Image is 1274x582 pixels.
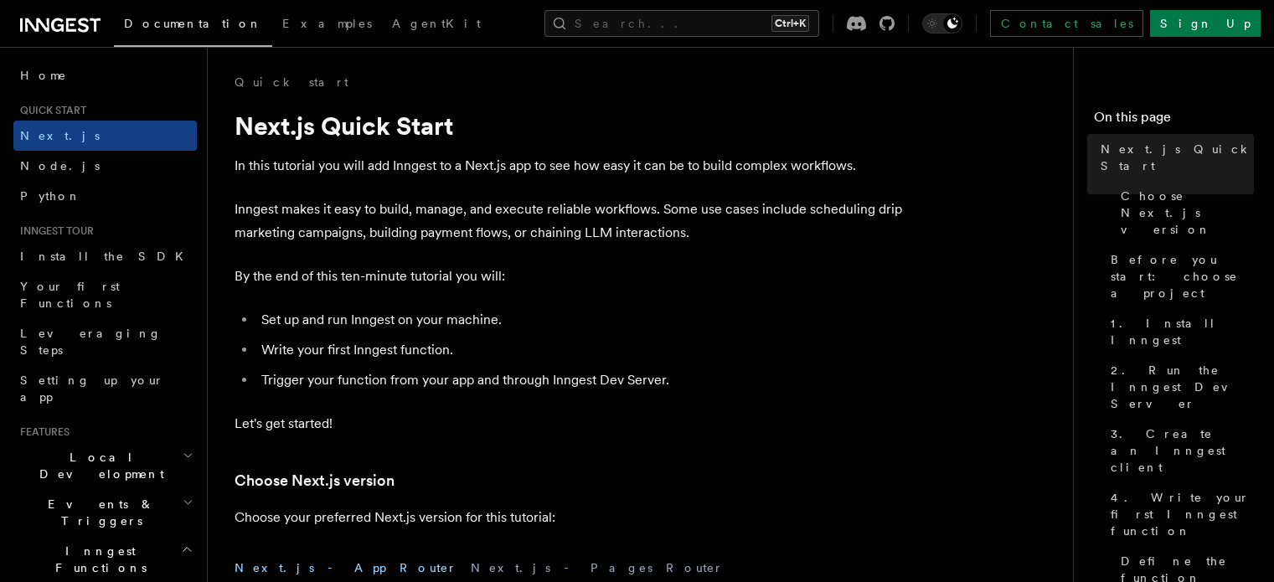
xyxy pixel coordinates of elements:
p: Let's get started! [235,412,905,435]
span: Examples [282,17,372,30]
p: By the end of this ten-minute tutorial you will: [235,265,905,288]
a: Contact sales [990,10,1143,37]
a: Choose Next.js version [235,469,395,492]
a: Python [13,181,197,211]
li: Trigger your function from your app and through Inngest Dev Server. [256,368,905,392]
span: Before you start: choose a project [1111,251,1254,301]
p: In this tutorial you will add Inngest to a Next.js app to see how easy it can be to build complex... [235,154,905,178]
span: Home [20,67,67,84]
a: Install the SDK [13,241,197,271]
a: Next.js [13,121,197,151]
span: AgentKit [392,17,481,30]
span: Python [20,189,81,203]
a: Examples [272,5,382,45]
span: Next.js [20,129,100,142]
span: Features [13,425,70,439]
a: 4. Write your first Inngest function [1104,482,1254,546]
button: Toggle dark mode [922,13,962,33]
span: Setting up your app [20,373,164,404]
a: Quick start [235,74,348,90]
a: Node.js [13,151,197,181]
span: Events & Triggers [13,496,183,529]
span: 1. Install Inngest [1111,315,1254,348]
li: Set up and run Inngest on your machine. [256,308,905,332]
span: 4. Write your first Inngest function [1111,489,1254,539]
span: Inngest tour [13,224,94,238]
span: 3. Create an Inngest client [1111,425,1254,476]
button: Local Development [13,442,197,489]
a: Your first Functions [13,271,197,318]
a: 2. Run the Inngest Dev Server [1104,355,1254,419]
span: Next.js Quick Start [1101,141,1254,174]
span: Choose Next.js version [1121,188,1254,238]
a: 1. Install Inngest [1104,308,1254,355]
span: Install the SDK [20,250,193,263]
a: AgentKit [382,5,491,45]
span: Documentation [124,17,262,30]
p: Inngest makes it easy to build, manage, and execute reliable workflows. Some use cases include sc... [235,198,905,245]
span: Leveraging Steps [20,327,162,357]
span: Quick start [13,104,86,117]
li: Write your first Inngest function. [256,338,905,362]
a: 3. Create an Inngest client [1104,419,1254,482]
a: Before you start: choose a project [1104,245,1254,308]
a: Choose Next.js version [1114,181,1254,245]
button: Events & Triggers [13,489,197,536]
span: Your first Functions [20,280,120,310]
span: 2. Run the Inngest Dev Server [1111,362,1254,412]
a: Sign Up [1150,10,1261,37]
h4: On this page [1094,107,1254,134]
p: Choose your preferred Next.js version for this tutorial: [235,506,905,529]
button: Search...Ctrl+K [544,10,819,37]
span: Node.js [20,159,100,173]
span: Local Development [13,449,183,482]
span: Inngest Functions [13,543,181,576]
a: Next.js Quick Start [1094,134,1254,181]
a: Leveraging Steps [13,318,197,365]
a: Home [13,60,197,90]
h1: Next.js Quick Start [235,111,905,141]
kbd: Ctrl+K [771,15,809,32]
a: Setting up your app [13,365,197,412]
a: Documentation [114,5,272,47]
